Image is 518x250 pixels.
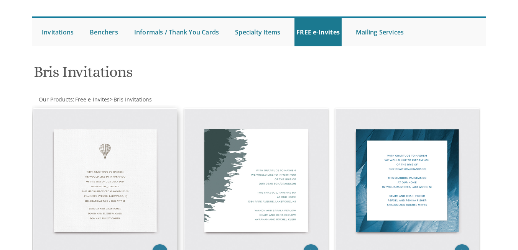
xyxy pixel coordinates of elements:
a: Bris Invitations [113,96,152,103]
span: > [110,96,152,103]
a: Specialty Items [233,18,282,46]
a: FREE e-Invites [294,18,342,46]
a: Our Products [38,96,73,103]
a: Mailing Services [354,18,406,46]
a: Informals / Thank You Cards [132,18,221,46]
a: Benchers [88,18,120,46]
a: Free e-Invites [74,96,110,103]
div: : [32,96,259,103]
a: Invitations [40,18,76,46]
span: Free e-Invites [75,96,110,103]
h1: Bris Invitations [34,64,331,86]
